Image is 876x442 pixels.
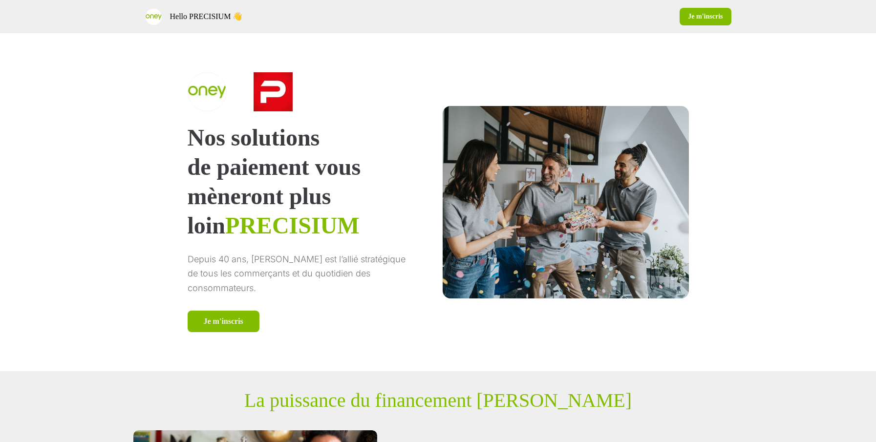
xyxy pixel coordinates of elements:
p: mèneront plus loin [188,182,415,240]
p: de paiement vous [188,152,415,182]
p: Depuis 40 ans, [PERSON_NAME] est l’allié stratégique de tous les commerçants et du quotidien des ... [188,252,415,295]
p: La puissance du financement [PERSON_NAME] [244,389,632,412]
a: Je m'inscris [680,8,731,25]
a: Je m'inscris [188,311,259,332]
p: Nos solutions [188,123,415,152]
p: Hello PRECISIUM 👋 [170,11,243,22]
span: PRECISIUM [225,212,360,238]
